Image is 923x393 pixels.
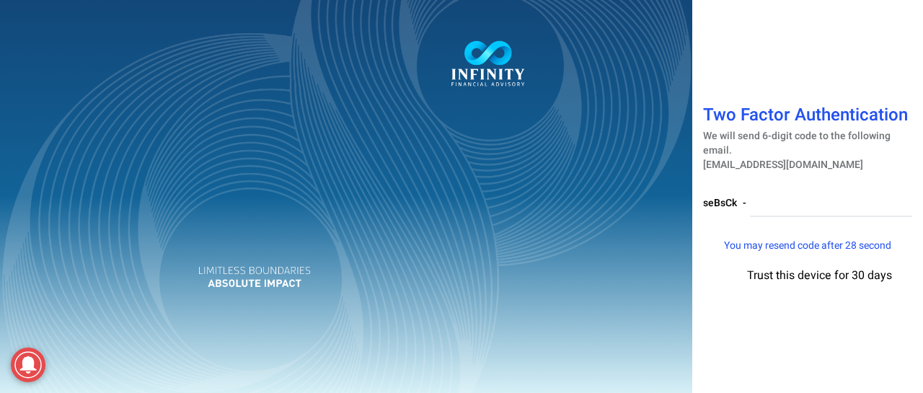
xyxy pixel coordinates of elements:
h1: Two Factor Authentication [703,106,912,128]
span: [EMAIL_ADDRESS][DOMAIN_NAME] [703,157,863,172]
span: We will send 6-digit code to the following email. [703,128,891,158]
span: You may resend code after 28 second [724,238,891,253]
span: seBsCk [703,195,737,211]
span: - [743,195,746,211]
span: Trust this device for 30 days [747,267,892,284]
